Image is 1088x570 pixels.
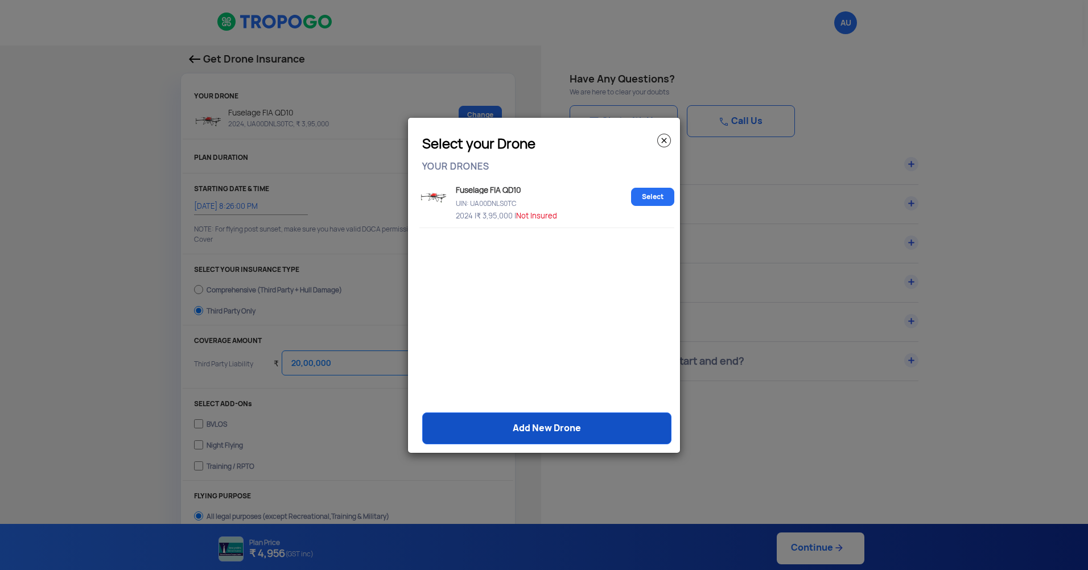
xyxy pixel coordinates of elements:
[516,211,557,221] span: Not Insured
[422,154,671,171] p: YOUR DRONES
[422,412,671,444] a: Add New Drone
[631,188,674,206] a: Select
[419,188,448,208] img: Drone image
[422,139,671,148] h3: Select your Drone
[453,182,583,194] p: Fuselage FIA QD10
[657,134,671,147] img: close
[476,211,516,221] span: ₹ 3,95,000 |
[453,197,627,206] p: UIN: UA00DNLS0TC
[456,211,476,221] span: 2024 |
